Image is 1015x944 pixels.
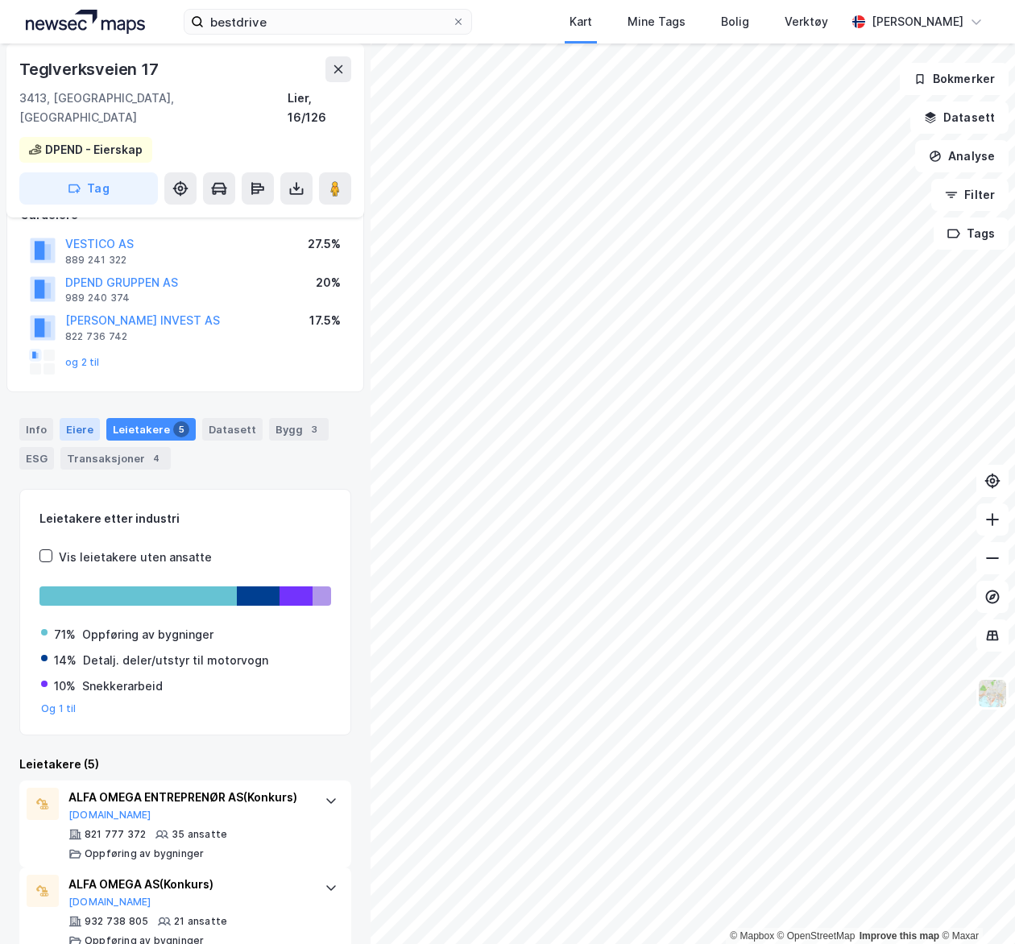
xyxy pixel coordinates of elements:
div: Oppføring av bygninger [82,625,213,644]
div: 21 ansatte [174,915,227,928]
div: 14% [54,651,77,670]
button: Datasett [910,101,1009,134]
div: Leietakere (5) [19,755,351,774]
button: Tag [19,172,158,205]
input: Søk på adresse, matrikkel, gårdeiere, leietakere eller personer [204,10,451,34]
div: Eiere [60,418,100,441]
div: Oppføring av bygninger [85,847,204,860]
img: Z [977,678,1008,709]
div: 71% [54,625,76,644]
div: Mine Tags [628,12,686,31]
div: Leietakere [106,418,196,441]
div: 3 [306,421,322,437]
img: logo.a4113a55bc3d86da70a041830d287a7e.svg [26,10,145,34]
div: Verktøy [785,12,828,31]
div: Datasett [202,418,263,441]
div: ESG [19,447,54,470]
div: Bolig [721,12,749,31]
button: Filter [931,179,1009,211]
div: 889 241 322 [65,254,126,267]
button: Bokmerker [900,63,1009,95]
a: OpenStreetMap [777,930,855,942]
div: 35 ansatte [172,828,227,841]
div: ALFA OMEGA ENTREPRENØR AS (Konkurs) [68,788,309,807]
a: Mapbox [730,930,774,942]
div: Kontrollprogram for chat [934,867,1015,944]
div: [PERSON_NAME] [872,12,963,31]
div: Kart [570,12,592,31]
div: 17.5% [309,311,341,330]
button: Og 1 til [41,702,77,715]
a: Improve this map [860,930,939,942]
div: Teglverksveien 17 [19,56,162,82]
div: Transaksjoner [60,447,171,470]
div: DPEND - Eierskap [45,140,143,159]
div: 3413, [GEOGRAPHIC_DATA], [GEOGRAPHIC_DATA] [19,89,288,127]
div: ALFA OMEGA AS (Konkurs) [68,875,309,894]
iframe: Chat Widget [934,867,1015,944]
div: Info [19,418,53,441]
div: 821 777 372 [85,828,146,841]
div: 932 738 805 [85,915,148,928]
div: 822 736 742 [65,330,127,343]
button: [DOMAIN_NAME] [68,809,151,822]
div: 5 [173,421,189,437]
button: Analyse [915,140,1009,172]
div: 20% [316,273,341,292]
div: 27.5% [308,234,341,254]
button: Tags [934,217,1009,250]
div: Bygg [269,418,329,441]
div: 10% [54,677,76,696]
div: Snekkerarbeid [82,677,163,696]
div: Leietakere etter industri [39,509,331,528]
div: Vis leietakere uten ansatte [59,548,212,567]
div: Detalj. deler/utstyr til motorvogn [83,651,268,670]
div: 4 [148,450,164,466]
div: 989 240 374 [65,292,130,304]
button: [DOMAIN_NAME] [68,896,151,909]
div: Lier, 16/126 [288,89,351,127]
